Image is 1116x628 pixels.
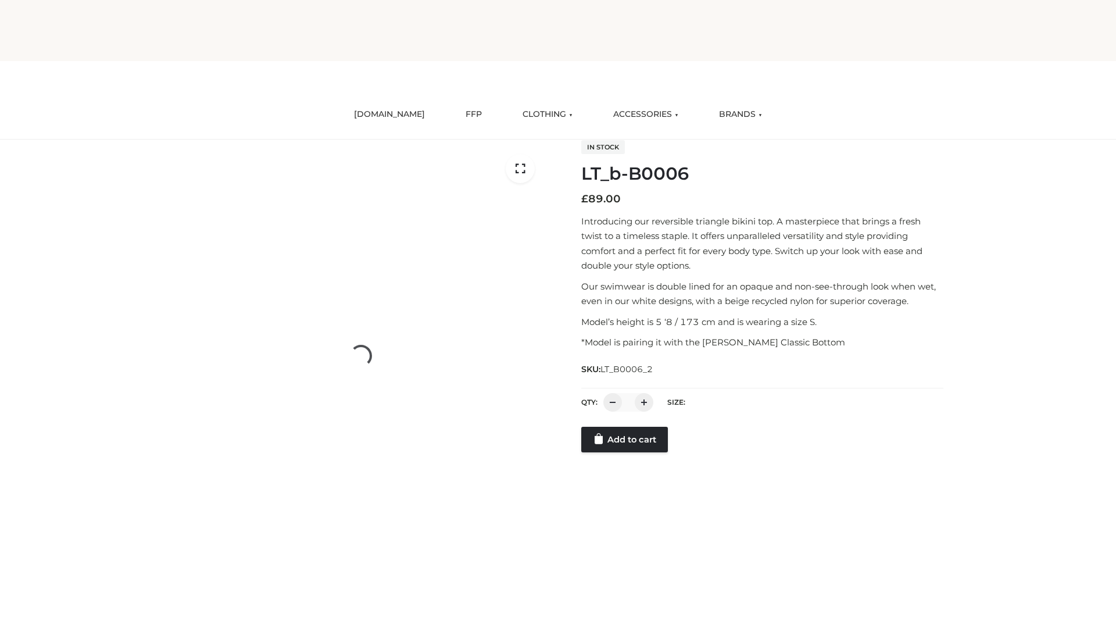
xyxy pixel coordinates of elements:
a: BRANDS [710,102,771,127]
span: In stock [581,140,625,154]
span: LT_B0006_2 [600,364,653,374]
h1: LT_b-B0006 [581,163,943,184]
a: FFP [457,102,491,127]
bdi: 89.00 [581,192,621,205]
a: CLOTHING [514,102,581,127]
label: QTY: [581,398,598,406]
p: Our swimwear is double lined for an opaque and non-see-through look when wet, even in our white d... [581,279,943,309]
label: Size: [667,398,685,406]
span: £ [581,192,588,205]
a: [DOMAIN_NAME] [345,102,434,127]
p: Introducing our reversible triangle bikini top. A masterpiece that brings a fresh twist to a time... [581,214,943,273]
a: ACCESSORIES [604,102,687,127]
span: SKU: [581,362,654,376]
a: Add to cart [581,427,668,452]
p: *Model is pairing it with the [PERSON_NAME] Classic Bottom [581,335,943,350]
p: Model’s height is 5 ‘8 / 173 cm and is wearing a size S. [581,315,943,330]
